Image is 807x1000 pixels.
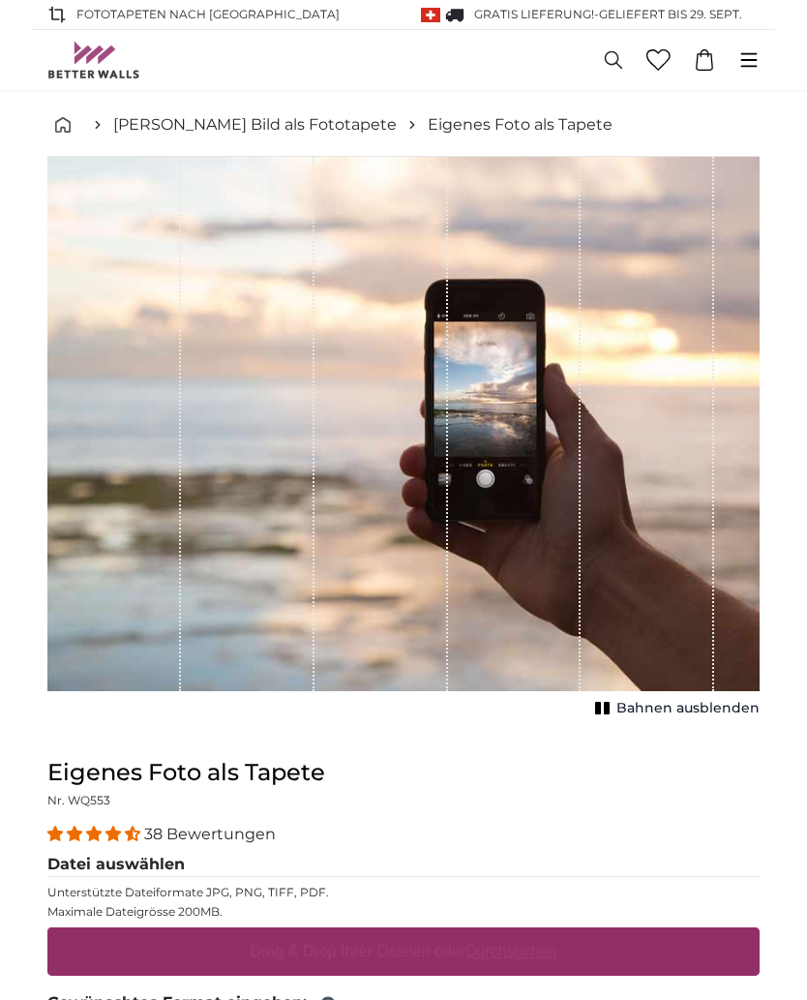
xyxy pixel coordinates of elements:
[47,42,140,78] img: Betterwalls
[113,113,397,136] a: [PERSON_NAME] Bild als Fototapete
[144,825,276,843] span: 38 Bewertungen
[594,7,742,21] span: -
[76,6,340,23] span: Fototapeten nach [GEOGRAPHIC_DATA]
[421,8,440,22] img: Schweiz
[589,695,760,722] button: Bahnen ausblenden
[474,7,594,21] span: GRATIS Lieferung!
[47,904,760,920] p: Maximale Dateigrösse 200MB.
[47,825,144,843] span: 4.34 stars
[47,885,760,900] p: Unterstützte Dateiformate JPG, PNG, TIFF, PDF.
[616,699,760,718] span: Bahnen ausblenden
[47,94,760,157] nav: breadcrumbs
[47,853,760,877] legend: Datei auswählen
[428,113,613,136] a: Eigenes Foto als Tapete
[47,793,110,807] span: Nr. WQ553
[47,757,760,788] h1: Eigenes Foto als Tapete
[599,7,742,21] span: Geliefert bis 29. Sept.
[47,157,760,722] div: 1 of 1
